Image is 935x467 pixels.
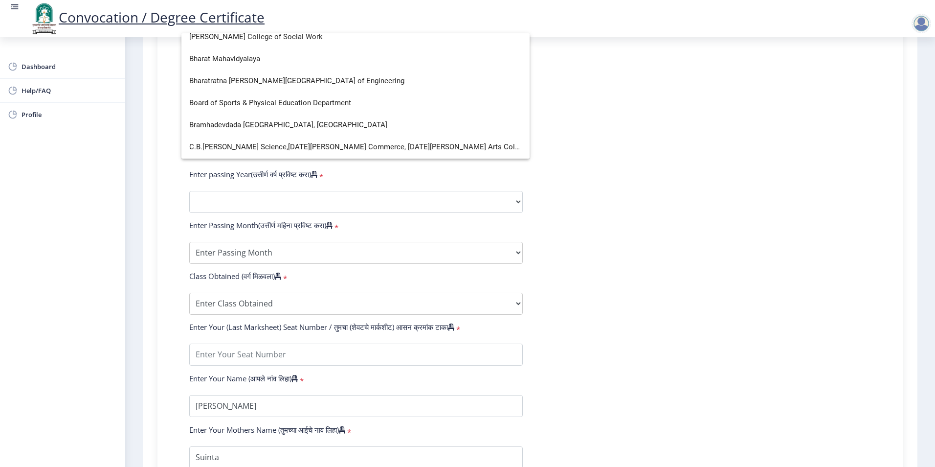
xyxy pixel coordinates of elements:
[189,136,522,158] span: C.B.[PERSON_NAME] Science,[DATE][PERSON_NAME] Commerce, [DATE][PERSON_NAME] Arts College
[189,158,522,180] span: Chhatrapati Shivaji Night College of Arts and Commerce
[189,70,522,92] span: Bharatratna [PERSON_NAME][GEOGRAPHIC_DATA] of Engineering
[189,114,522,136] span: Bramhadevdada [GEOGRAPHIC_DATA], [GEOGRAPHIC_DATA]
[189,26,522,48] span: [PERSON_NAME] College of Social Work
[189,48,522,70] span: Bharat Mahavidyalaya
[189,92,522,114] span: Board of Sports & Physical Education Department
